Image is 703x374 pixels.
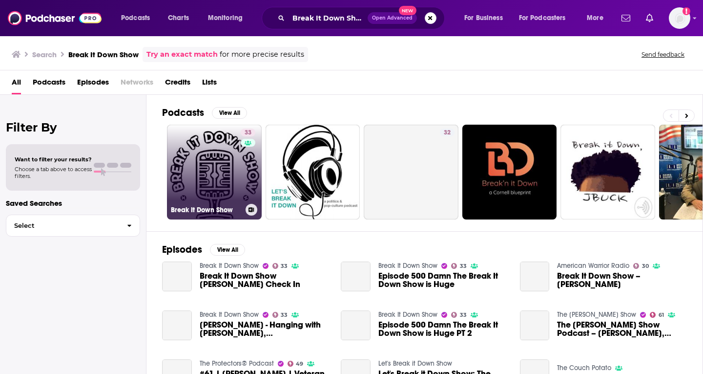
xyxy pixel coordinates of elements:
a: 33 [241,129,255,136]
a: American Warrior Radio [557,262,629,270]
span: 32 [444,128,451,138]
a: Episode 500 Damn The Break It Down Show is Huge PT 2 [341,310,371,340]
img: User Profile [669,7,690,29]
button: View All [212,107,247,119]
a: Break It Down Show [200,310,259,319]
h3: Search [32,50,57,59]
h3: Break It Down Show [68,50,139,59]
a: Break It Down Show [378,310,437,319]
span: New [399,6,416,15]
h2: Episodes [162,243,202,256]
button: open menu [457,10,515,26]
h3: Break It Down Show [171,206,242,214]
h2: Podcasts [162,107,204,119]
a: 32 [440,129,455,136]
span: Charts [168,11,189,25]
a: EpisodesView All [162,243,245,256]
span: More [587,11,603,25]
span: Select [6,222,119,229]
a: Episodes [77,74,109,94]
a: Episode 500 Damn The Break It Down Show is Huge [341,262,371,291]
a: Try an exact match [146,49,218,60]
a: Show notifications dropdown [618,10,634,26]
p: Saved Searches [6,198,140,208]
span: 61 [659,313,664,317]
a: The Couch Potato [557,364,611,372]
a: PodcastsView All [162,107,247,119]
button: Send feedback [639,50,687,59]
span: for more precise results [220,49,304,60]
a: 33 [451,312,467,318]
span: Monitoring [208,11,243,25]
a: 32 [364,125,458,220]
a: The Chris Voss Show [557,310,636,319]
a: Break It Down Show [378,262,437,270]
span: 33 [460,313,467,317]
button: open menu [513,10,580,26]
a: All [12,74,21,94]
a: Charts [162,10,195,26]
span: Break It Down Show [PERSON_NAME] Check In [200,272,330,288]
span: The [PERSON_NAME] Show Podcast – [PERSON_NAME], Combat Spy, Podcast Host of Break It Down Show [557,321,687,337]
button: open menu [580,10,616,26]
button: Open AdvancedNew [368,12,417,24]
a: 33 [272,263,288,269]
a: Break It Down Show – Pete Turner [557,272,687,288]
a: The Chris Voss Show Podcast – Pete A Turner, Combat Spy, Podcast Host of Break It Down Show [557,321,687,337]
span: Logged in as megcassidy [669,7,690,29]
span: Open Advanced [372,16,413,21]
a: Episode 500 Damn The Break It Down Show is Huge [378,272,508,288]
a: Break It Down Show Holliday Check In [162,262,192,291]
span: Break It Down Show – [PERSON_NAME] [557,272,687,288]
a: 61 [650,312,664,318]
img: Podchaser - Follow, Share and Rate Podcasts [8,9,102,27]
a: Break It Down Show Holliday Check In [200,272,330,288]
span: 33 [460,264,467,268]
span: [PERSON_NAME] - Hanging with [PERSON_NAME], [PERSON_NAME] and the Break It Down Show Family [200,321,330,337]
a: 30 [633,263,649,269]
a: 33 [272,312,288,318]
a: 33Break It Down Show [167,125,262,220]
span: For Podcasters [519,11,566,25]
a: Show notifications dropdown [642,10,657,26]
a: The Chris Voss Show Podcast – Pete A Turner, Combat Spy, Podcast Host of Break It Down Show [520,310,550,340]
input: Search podcasts, credits, & more... [289,10,368,26]
span: Networks [121,74,153,94]
a: 49 [288,361,304,367]
span: 33 [245,128,251,138]
button: View All [210,244,245,256]
a: 33 [451,263,467,269]
a: Credits [165,74,190,94]
button: open menu [201,10,255,26]
span: Choose a tab above to access filters. [15,166,92,179]
span: 30 [642,264,649,268]
div: Search podcasts, credits, & more... [271,7,454,29]
a: Brad Hutchings - Hanging with Jon, Pete and the Break It Down Show Family [200,321,330,337]
svg: Add a profile image [682,7,690,15]
a: Episode 500 Damn The Break It Down Show is Huge PT 2 [378,321,508,337]
button: open menu [114,10,163,26]
span: Podcasts [121,11,150,25]
a: Break It Down Show – Pete Turner [520,262,550,291]
a: The Protectors® Podcast [200,359,274,368]
span: 33 [281,313,288,317]
button: Show profile menu [669,7,690,29]
button: Select [6,215,140,237]
span: 49 [296,362,303,366]
h2: Filter By [6,120,140,134]
a: Let's Break it Down Show [378,359,452,368]
span: For Business [464,11,503,25]
span: 33 [281,264,288,268]
a: Lists [202,74,217,94]
a: Podcasts [33,74,65,94]
a: Brad Hutchings - Hanging with Jon, Pete and the Break It Down Show Family [162,310,192,340]
a: Break It Down Show [200,262,259,270]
